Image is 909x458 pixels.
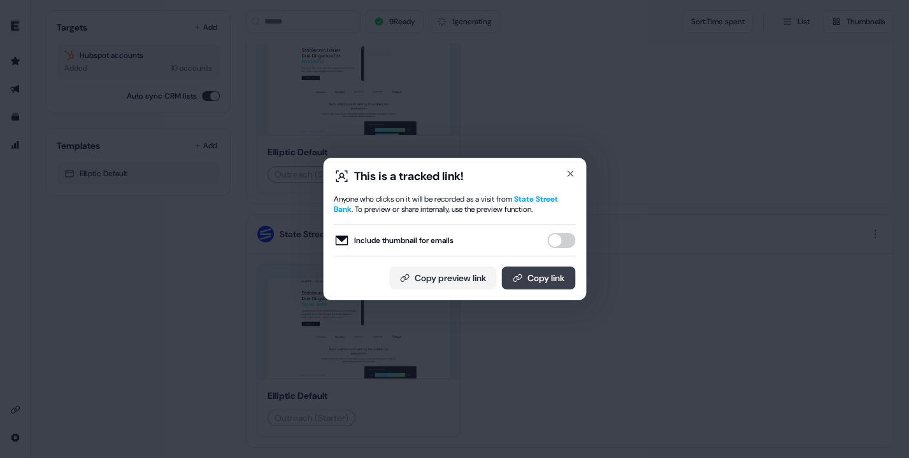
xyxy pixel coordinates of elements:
[334,194,558,214] span: State Street Bank
[389,267,496,289] button: Copy preview link
[501,267,575,289] button: Copy link
[354,169,464,184] div: This is a tracked link!
[334,233,454,248] label: Include thumbnail for emails
[334,194,575,214] div: Anyone who clicks on it will be recorded as a visit from . To preview or share internally, use th...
